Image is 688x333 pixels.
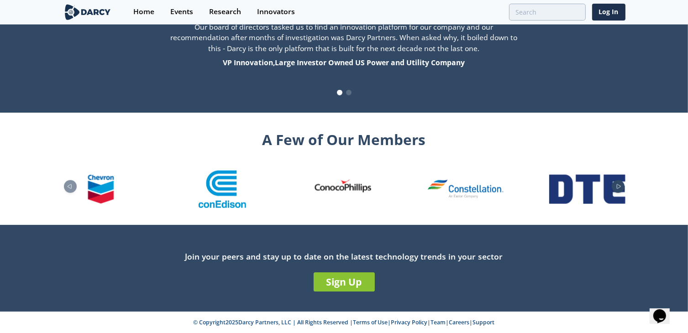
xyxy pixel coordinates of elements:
a: Support [473,318,495,326]
div: 11 / 26 [306,171,382,208]
img: 1616509367060-DTE.png [549,175,625,204]
p: © Copyright 2025 Darcy Partners, LLC | All Rights Reserved | | | | | [28,318,660,327]
div: Research [209,8,241,16]
img: 1616516254073-ConEd.jpg [199,171,246,208]
a: Sign Up [314,272,375,291]
img: logo-wide.svg [63,4,113,20]
a: Log In [592,4,625,21]
div: 13 / 26 [549,175,625,204]
img: chevron.com.png [78,166,124,212]
div: 9 / 26 [63,166,138,212]
div: Previous slide [64,180,77,193]
img: 1616533885400-Constellation.png [428,180,504,198]
div: Join your peers and stay up to date on the latest technology trends in your sector [63,250,625,262]
div: VP Innovation , Large Investor Owned US Power and Utility Company [165,57,523,68]
a: Privacy Policy [391,318,428,326]
div: Home [133,8,154,16]
div: 12 / 26 [428,180,504,198]
div: Events [170,8,193,16]
iframe: chat widget [650,297,679,324]
input: Advanced Search [509,4,586,21]
a: Team [431,318,446,326]
div: 10 / 26 [184,171,260,208]
a: Terms of Use [353,318,388,326]
img: conocophillips.com-final.png [310,171,378,208]
div: A Few of Our Members [63,125,625,150]
a: Careers [449,318,470,326]
div: Innovators [257,8,295,16]
div: Our board of directors tasked us to find an innovation platform for our company and our recommend... [133,22,555,68]
div: Next slide [612,180,625,193]
div: 2 / 4 [133,22,555,68]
